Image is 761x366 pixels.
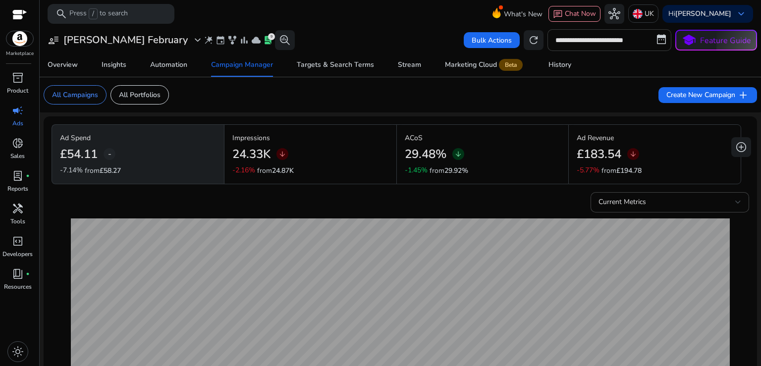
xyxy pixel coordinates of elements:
p: Developers [2,250,33,259]
p: All Campaigns [52,90,98,100]
span: light_mode [12,346,24,358]
span: lab_profile [12,170,24,182]
p: Tools [10,217,25,226]
span: Current Metrics [598,197,646,207]
p: Hi [668,10,731,17]
span: arrow_downward [629,150,637,158]
div: Campaign Manager [211,61,273,68]
p: Ad Spend [60,133,216,143]
button: search_insights [275,30,295,50]
span: add [737,89,749,101]
button: Create New Campaignadd [658,87,757,103]
span: 29.92% [444,166,468,175]
p: -1.45% [405,167,428,174]
p: -7.14% [60,167,83,174]
span: wand_stars [204,35,214,45]
span: refresh [528,34,540,46]
span: keyboard_arrow_down [735,8,747,20]
button: Bulk Actions [464,32,520,48]
span: user_attributes [48,34,59,46]
div: Overview [48,61,78,68]
div: Marketing Cloud [445,61,525,69]
span: - [108,148,111,160]
p: Press to search [69,8,128,19]
img: amazon.svg [6,31,33,46]
p: Ad Revenue [577,133,733,143]
h2: £183.54 [577,147,621,161]
span: £58.27 [100,166,121,175]
span: campaign [12,105,24,116]
span: book_4 [12,268,24,280]
p: Feature Guide [700,35,751,47]
button: add_circle [731,137,751,157]
p: All Portfolios [119,90,161,100]
p: -5.77% [577,167,599,174]
p: Sales [10,152,25,160]
p: Ads [12,119,23,128]
span: event [216,35,225,45]
p: ACoS [405,133,561,143]
span: £194.78 [616,166,642,175]
p: from [85,165,121,176]
span: add_circle [735,141,747,153]
span: hub [608,8,620,20]
span: cloud [251,35,261,45]
p: from [430,165,468,176]
div: Stream [398,61,421,68]
p: Product [7,86,28,95]
p: -2.16% [232,167,255,174]
span: What's New [504,5,543,23]
div: Targets & Search Terms [297,61,374,68]
p: UK [645,5,654,22]
button: hub [604,4,624,24]
span: bar_chart [239,35,249,45]
span: handyman [12,203,24,214]
span: Chat Now [565,9,596,18]
div: Automation [150,61,187,68]
span: chat [553,9,563,19]
span: Create New Campaign [666,89,749,101]
span: arrow_downward [278,150,286,158]
span: Beta [499,59,523,71]
p: Impressions [232,133,388,143]
h2: 29.48% [405,147,446,161]
span: expand_more [192,34,204,46]
p: Reports [7,184,28,193]
span: fiber_manual_record [26,272,30,276]
span: donut_small [12,137,24,149]
h2: £54.11 [60,147,98,161]
span: Bulk Actions [472,35,512,46]
p: from [601,165,642,176]
span: family_history [227,35,237,45]
button: schoolFeature Guide [675,30,757,51]
button: refresh [524,30,544,50]
span: inventory_2 [12,72,24,84]
span: search_insights [279,34,291,46]
h2: 24.33K [232,147,271,161]
span: arrow_downward [454,150,462,158]
span: / [89,8,98,19]
h3: [PERSON_NAME] February [63,34,188,46]
div: Insights [102,61,126,68]
b: [PERSON_NAME] [675,9,731,18]
div: 9 [268,33,275,40]
button: chatChat Now [548,6,600,22]
p: from [257,165,294,176]
span: lab_profile [263,35,273,45]
span: 24.87K [272,166,294,175]
div: History [548,61,571,68]
img: uk.svg [633,9,643,19]
p: Marketplace [6,50,34,57]
span: code_blocks [12,235,24,247]
span: search [55,8,67,20]
span: fiber_manual_record [26,174,30,178]
p: Resources [4,282,32,291]
span: school [682,33,696,48]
